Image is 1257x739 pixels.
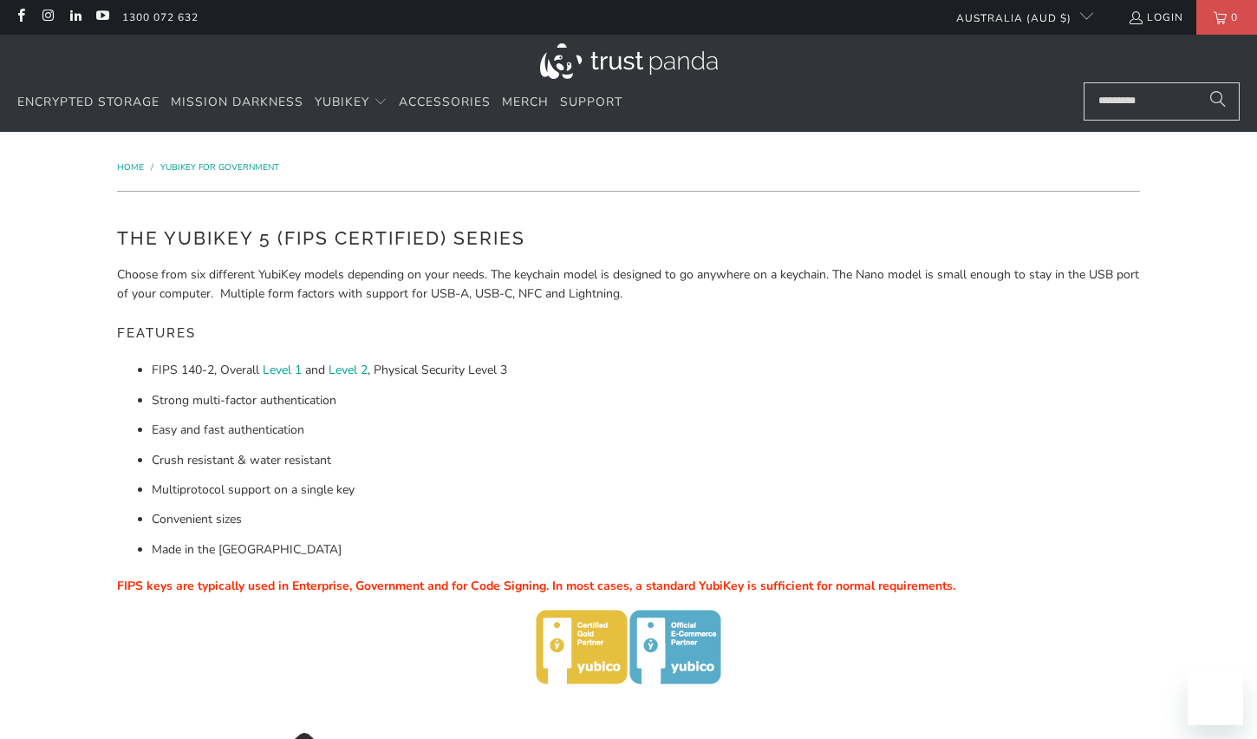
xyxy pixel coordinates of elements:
[152,481,1140,500] li: Multiprotocol support on a single key
[1196,82,1240,121] button: Search
[502,82,549,123] a: Merch
[117,265,1140,304] p: Choose from six different YubiKey models depending on your needs. The keychain model is designed ...
[17,82,160,123] a: Encrypted Storage
[560,82,622,123] a: Support
[68,10,82,24] a: Trust Panda Australia on LinkedIn
[122,8,199,27] a: 1300 072 632
[263,362,302,378] a: Level 1
[315,94,369,110] span: YubiKey
[152,361,1140,380] li: FIPS 140-2, Overall and , Physical Security Level 3
[117,578,955,594] span: FIPS keys are typically used in Enterprise, Government and for Code Signing. In most cases, a sta...
[399,94,491,110] span: Accessories
[152,421,1140,440] li: Easy and fast authentication
[502,94,549,110] span: Merch
[152,391,1140,410] li: Strong multi-factor authentication
[17,82,622,123] nav: Translation missing: en.navigation.header.main_nav
[117,161,144,173] span: Home
[329,362,368,378] a: Level 2
[171,94,303,110] span: Mission Darkness
[117,225,1140,252] h2: The YubiKey 5 (FIPS Certified) Series
[399,82,491,123] a: Accessories
[1084,82,1240,121] input: Search...
[160,161,279,173] a: YubiKey for Government
[17,94,160,110] span: Encrypted Storage
[13,10,28,24] a: Trust Panda Australia on Facebook
[152,510,1140,529] li: Convenient sizes
[1128,8,1183,27] a: Login
[1188,670,1243,725] iframe: Button to launch messaging window
[117,317,1140,350] h5: Features
[94,10,109,24] a: Trust Panda Australia on YouTube
[152,451,1140,470] li: Crush resistant & water resistant
[540,43,718,79] img: Trust Panda Australia
[151,161,153,173] span: /
[152,540,1140,559] li: Made in the [GEOGRAPHIC_DATA]
[315,82,388,123] summary: YubiKey
[40,10,55,24] a: Trust Panda Australia on Instagram
[171,82,303,123] a: Mission Darkness
[560,94,622,110] span: Support
[117,161,147,173] a: Home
